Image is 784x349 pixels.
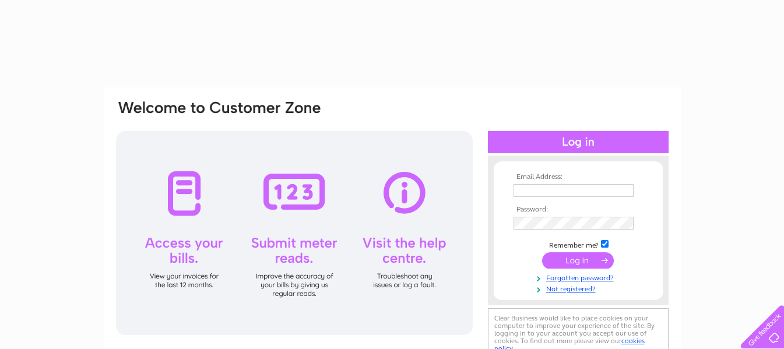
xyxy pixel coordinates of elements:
[514,272,646,283] a: Forgotten password?
[511,173,646,181] th: Email Address:
[514,283,646,294] a: Not registered?
[511,238,646,250] td: Remember me?
[511,206,646,214] th: Password:
[542,252,614,269] input: Submit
